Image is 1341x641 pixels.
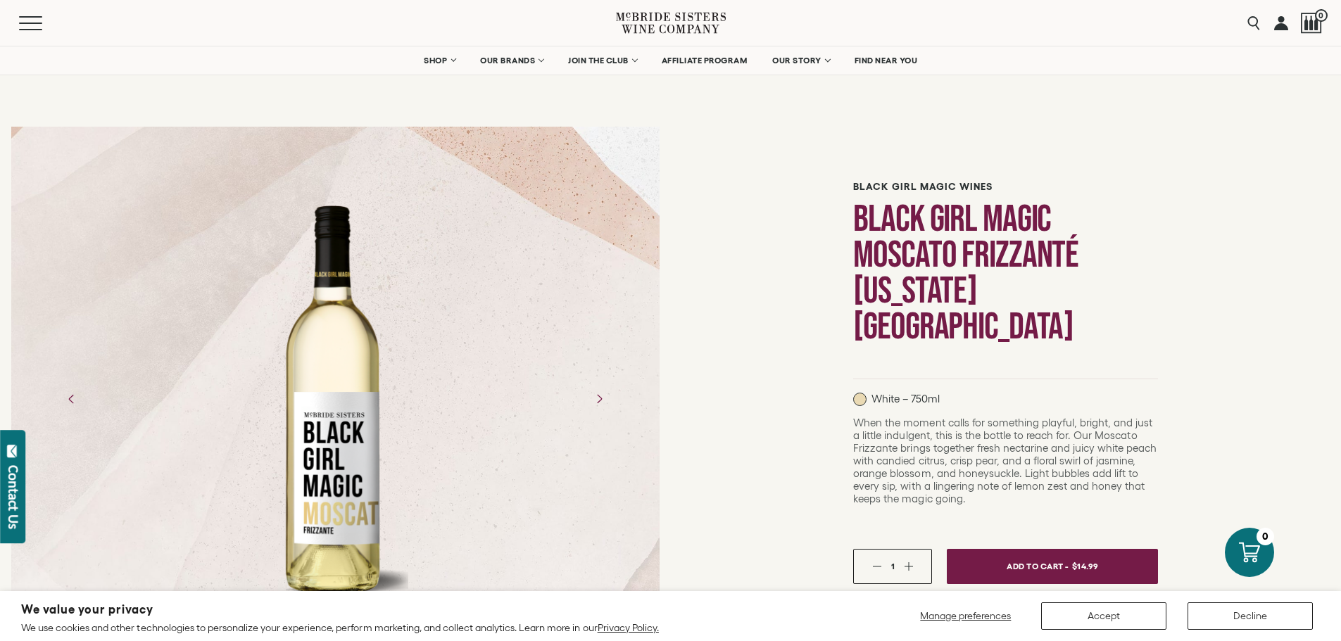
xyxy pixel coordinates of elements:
[891,561,895,571] span: 1
[1315,9,1328,22] span: 0
[912,602,1020,630] button: Manage preferences
[763,46,838,75] a: OUR STORY
[19,16,70,30] button: Mobile Menu Trigger
[853,201,1158,345] h1: Black Girl Magic Moscato Frizzanté [US_STATE] [GEOGRAPHIC_DATA]
[855,56,918,65] span: FIND NEAR YOU
[1072,556,1099,576] span: $14.99
[21,604,659,616] h2: We value your privacy
[845,46,927,75] a: FIND NEAR YOU
[598,622,659,633] a: Privacy Policy.
[653,46,757,75] a: AFFILIATE PROGRAM
[1257,528,1274,545] div: 0
[581,381,617,417] button: Next
[1041,602,1166,630] button: Accept
[662,56,748,65] span: AFFILIATE PROGRAM
[21,621,659,634] p: We use cookies and other technologies to personalize your experience, perform marketing, and coll...
[480,56,535,65] span: OUR BRANDS
[1007,556,1069,576] span: Add To Cart -
[920,610,1011,621] span: Manage preferences
[6,465,20,529] div: Contact Us
[853,417,1157,504] span: When the moment calls for something playful, bright, and just a little indulgent, this is the bot...
[559,46,646,75] a: JOIN THE CLUB
[568,56,629,65] span: JOIN THE CLUB
[1188,602,1313,630] button: Decline
[53,381,90,417] button: Previous
[471,46,552,75] a: OUR BRANDS
[853,393,940,406] p: White – 750ml
[853,181,1158,193] h6: Black Girl Magic Wines
[415,46,464,75] a: SHOP
[772,56,821,65] span: OUR STORY
[947,549,1158,584] button: Add To Cart - $14.99
[424,56,448,65] span: SHOP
